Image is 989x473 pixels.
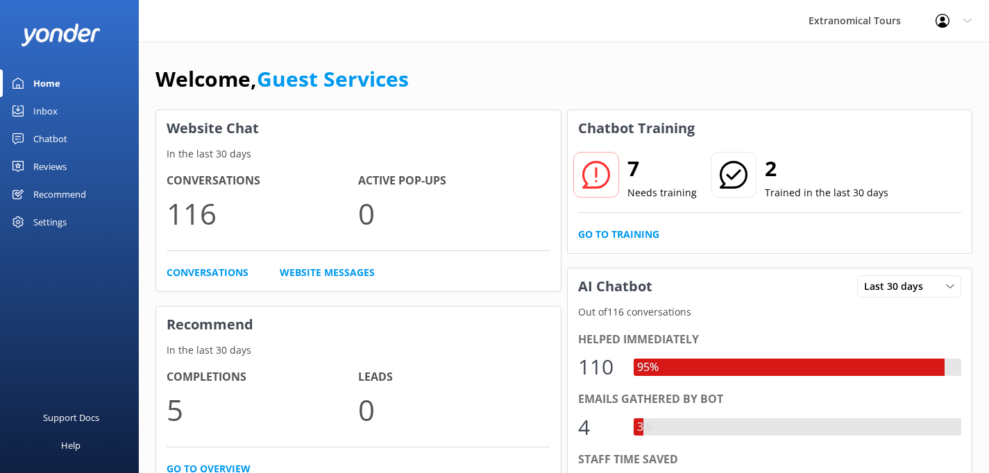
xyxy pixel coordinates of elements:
[167,190,358,237] p: 116
[568,304,972,320] p: Out of 116 conversations
[578,451,962,469] div: Staff time saved
[568,268,663,304] h3: AI Chatbot
[765,152,888,185] h2: 2
[156,146,561,162] p: In the last 30 days
[568,110,705,146] h3: Chatbot Training
[257,64,409,93] a: Guest Services
[627,185,697,200] p: Needs training
[156,307,561,343] h3: Recommend
[578,331,962,349] div: Helped immediately
[167,172,358,190] h4: Conversations
[167,386,358,433] p: 5
[358,172,550,190] h4: Active Pop-ups
[765,185,888,200] p: Trained in the last 30 days
[33,208,67,236] div: Settings
[156,343,561,358] p: In the last 30 days
[33,180,86,208] div: Recommend
[358,386,550,433] p: 0
[578,411,620,444] div: 4
[33,69,60,97] div: Home
[156,110,561,146] h3: Website Chat
[634,418,656,436] div: 3%
[280,265,375,280] a: Website Messages
[358,368,550,386] h4: Leads
[167,265,248,280] a: Conversations
[358,190,550,237] p: 0
[167,368,358,386] h4: Completions
[627,152,697,185] h2: 7
[578,390,962,409] div: Emails gathered by bot
[33,97,58,125] div: Inbox
[578,227,659,242] a: Go to Training
[33,125,67,153] div: Chatbot
[21,24,101,46] img: yonder-white-logo.png
[33,153,67,180] div: Reviews
[634,359,662,377] div: 95%
[155,62,409,96] h1: Welcome,
[43,404,99,431] div: Support Docs
[61,431,81,459] div: Help
[578,350,620,384] div: 110
[864,279,931,294] span: Last 30 days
